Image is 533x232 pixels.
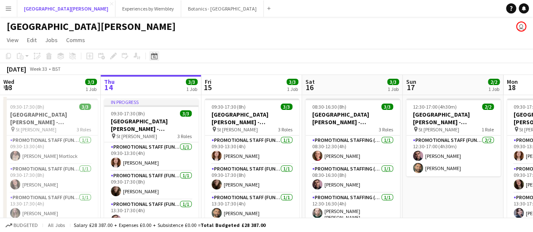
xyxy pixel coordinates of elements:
[104,78,115,85] span: Thu
[406,78,416,85] span: Sun
[406,99,501,176] app-job-card: 12:30-17:00 (4h30m)2/2[GEOGRAPHIC_DATA][PERSON_NAME] - Fundraising St [PERSON_NAME]1 RolePromotio...
[205,78,212,85] span: Fri
[45,36,58,44] span: Jobs
[3,193,98,221] app-card-role: Promotional Staff (Fundraiser)1/113:30-17:30 (4h)[PERSON_NAME]
[17,0,115,17] button: [GEOGRAPHIC_DATA][PERSON_NAME]
[111,110,145,117] span: 09:30-17:30 (8h)
[488,86,499,92] div: 1 Job
[74,222,265,228] div: Salary £28 387.00 + Expenses £0.00 + Subsistence £0.00 =
[406,111,501,126] h3: [GEOGRAPHIC_DATA][PERSON_NAME] - Fundraising
[305,193,400,224] app-card-role: Promotional Staffing (Promotional Staff)1/112:30-16:30 (4h)[PERSON_NAME] [PERSON_NAME]
[7,65,26,73] div: [DATE]
[3,111,98,126] h3: [GEOGRAPHIC_DATA][PERSON_NAME] - Fundraising
[186,79,198,85] span: 3/3
[63,35,88,45] a: Comms
[180,110,192,117] span: 3/3
[16,126,56,133] span: St [PERSON_NAME]
[516,21,526,32] app-user-avatar: Bala McAlinn
[205,164,299,193] app-card-role: Promotional Staff (Fundraiser)1/109:30-17:30 (8h)[PERSON_NAME]
[405,83,416,92] span: 17
[278,126,292,133] span: 3 Roles
[104,171,198,200] app-card-role: Promotional Staff (Fundraiser)1/109:30-17:30 (8h)[PERSON_NAME]
[177,133,192,139] span: 3 Roles
[86,86,96,92] div: 1 Job
[305,78,315,85] span: Sat
[3,99,98,221] app-job-card: 09:30-17:30 (8h)3/3[GEOGRAPHIC_DATA][PERSON_NAME] - Fundraising St [PERSON_NAME]3 RolesPromotiona...
[413,104,457,110] span: 12:30-17:00 (4h30m)
[287,86,298,92] div: 1 Job
[506,83,518,92] span: 18
[27,36,37,44] span: Edit
[104,99,198,105] div: In progress
[116,133,157,139] span: St [PERSON_NAME]
[52,66,61,72] div: BST
[381,104,393,110] span: 3/3
[104,142,198,171] app-card-role: Promotional Staff (Fundraiser)1/109:30-13:30 (4h)[PERSON_NAME]
[186,86,197,92] div: 1 Job
[28,66,49,72] span: Week 33
[104,99,198,223] app-job-card: In progress09:30-17:30 (8h)3/3[GEOGRAPHIC_DATA][PERSON_NAME] - Fundraising St [PERSON_NAME]3 Role...
[181,0,264,17] button: Botanics - [GEOGRAPHIC_DATA]
[305,164,400,193] app-card-role: Promotional Staffing (Promotional Staff)1/108:30-16:30 (8h)[PERSON_NAME]
[2,83,14,92] span: 13
[217,126,258,133] span: St [PERSON_NAME]
[201,222,265,228] span: Total Budgeted £28 387.00
[7,36,19,44] span: View
[488,79,500,85] span: 2/2
[3,136,98,164] app-card-role: Promotional Staff (Fundraiser)1/109:30-13:30 (4h)[PERSON_NAME] Mortlock
[406,136,501,176] app-card-role: Promotional Staff (Fundraiser)2/212:30-17:00 (4h30m)[PERSON_NAME][PERSON_NAME]
[115,0,181,17] button: Experiences by Wembley
[13,222,38,228] span: Budgeted
[3,35,22,45] a: View
[388,86,399,92] div: 1 Job
[482,104,494,110] span: 2/2
[305,99,400,223] app-job-card: 08:30-16:30 (8h)3/3[GEOGRAPHIC_DATA][PERSON_NAME] - Fundraising3 RolesPromotional Staffing (Promo...
[287,79,298,85] span: 3/3
[281,104,292,110] span: 3/3
[77,126,91,133] span: 3 Roles
[104,117,198,133] h3: [GEOGRAPHIC_DATA][PERSON_NAME] - Fundraising
[304,83,315,92] span: 16
[204,83,212,92] span: 15
[379,126,393,133] span: 3 Roles
[66,36,85,44] span: Comms
[418,126,459,133] span: St [PERSON_NAME]
[387,79,399,85] span: 3/3
[104,200,198,228] app-card-role: Promotional Staff (Fundraiser)1/113:30-17:30 (4h)[PERSON_NAME]
[205,99,299,221] app-job-card: 09:30-17:30 (8h)3/3[GEOGRAPHIC_DATA][PERSON_NAME] - Fundraising St [PERSON_NAME]3 RolesPromotiona...
[10,104,44,110] span: 09:30-17:30 (8h)
[42,35,61,45] a: Jobs
[205,193,299,221] app-card-role: Promotional Staff (Fundraiser)1/113:30-17:30 (4h)[PERSON_NAME]
[85,79,97,85] span: 3/3
[24,35,40,45] a: Edit
[305,111,400,126] h3: [GEOGRAPHIC_DATA][PERSON_NAME] - Fundraising
[3,164,98,193] app-card-role: Promotional Staff (Fundraiser)1/109:30-17:30 (8h)[PERSON_NAME]
[79,104,91,110] span: 3/3
[3,78,14,85] span: Wed
[205,111,299,126] h3: [GEOGRAPHIC_DATA][PERSON_NAME] - Fundraising
[482,126,494,133] span: 1 Role
[7,20,176,33] h1: [GEOGRAPHIC_DATA][PERSON_NAME]
[312,104,346,110] span: 08:30-16:30 (8h)
[205,136,299,164] app-card-role: Promotional Staff (Fundraiser)1/109:30-13:30 (4h)[PERSON_NAME]
[507,78,518,85] span: Mon
[103,83,115,92] span: 14
[305,136,400,164] app-card-role: Promotional Staffing (Promotional Staff)1/108:30-12:30 (4h)[PERSON_NAME]
[4,221,39,230] button: Budgeted
[46,222,67,228] span: All jobs
[212,104,246,110] span: 09:30-17:30 (8h)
